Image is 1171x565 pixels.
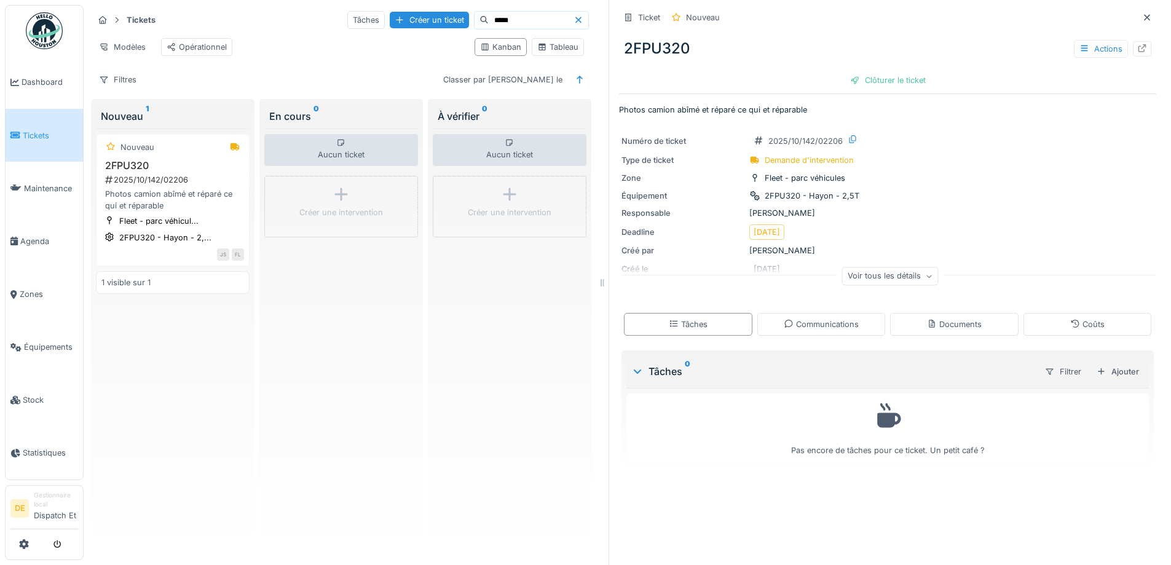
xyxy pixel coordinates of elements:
[765,154,854,166] div: Demande d'intervention
[438,109,582,124] div: À vérifier
[842,267,939,285] div: Voir tous les détails
[93,71,142,89] div: Filtres
[619,33,1156,65] div: 2FPU320
[269,109,413,124] div: En cours
[6,56,83,109] a: Dashboard
[146,109,149,124] sup: 1
[631,364,1035,379] div: Tâches
[313,109,319,124] sup: 0
[621,226,744,238] div: Deadline
[390,12,469,28] div: Créer un ticket
[845,72,931,89] div: Clôturer le ticket
[24,341,78,353] span: Équipements
[634,399,1141,456] div: Pas encore de tâches pour ce ticket. Un petit café ?
[621,207,744,219] div: Responsable
[482,109,487,124] sup: 0
[20,288,78,300] span: Zones
[621,154,744,166] div: Type de ticket
[480,41,521,53] div: Kanban
[23,394,78,406] span: Stock
[10,491,78,529] a: DE Gestionnaire localDispatch Et
[167,41,227,53] div: Opérationnel
[927,318,982,330] div: Documents
[299,207,383,218] div: Créer une intervention
[101,277,151,288] div: 1 visible sur 1
[34,491,78,510] div: Gestionnaire local
[232,248,244,261] div: FL
[23,447,78,459] span: Statistiques
[438,71,568,89] div: Classer par [PERSON_NAME] le
[433,134,586,166] div: Aucun ticket
[1039,363,1087,381] div: Filtrer
[686,12,720,23] div: Nouveau
[537,41,578,53] div: Tableau
[24,183,78,194] span: Maintenance
[10,499,29,518] li: DE
[6,427,83,480] a: Statistiques
[217,248,229,261] div: JS
[468,207,551,218] div: Créer une intervention
[1070,318,1105,330] div: Coûts
[621,172,744,184] div: Zone
[6,268,83,321] a: Zones
[101,188,244,211] div: Photos camion abîmé et réparé ce qui et réparable
[6,374,83,427] a: Stock
[621,245,744,256] div: Créé par
[6,109,83,162] a: Tickets
[20,235,78,247] span: Agenda
[101,160,244,172] h3: 2FPU320
[621,245,1154,256] div: [PERSON_NAME]
[765,172,845,184] div: Fleet - parc véhicules
[638,12,660,23] div: Ticket
[122,14,160,26] strong: Tickets
[768,135,843,147] div: 2025/10/142/02206
[621,190,744,202] div: Équipement
[621,207,1154,219] div: [PERSON_NAME]
[754,226,780,238] div: [DATE]
[1092,363,1144,380] div: Ajouter
[6,321,83,374] a: Équipements
[23,130,78,141] span: Tickets
[120,141,154,153] div: Nouveau
[6,215,83,267] a: Agenda
[669,318,708,330] div: Tâches
[34,491,78,526] li: Dispatch Et
[26,12,63,49] img: Badge_color-CXgf-gQk.svg
[93,38,151,56] div: Modèles
[22,76,78,88] span: Dashboard
[119,232,211,243] div: 2FPU320 - Hayon - 2,...
[101,109,245,124] div: Nouveau
[1074,40,1128,58] div: Actions
[619,104,1156,116] p: Photos camion abîmé et réparé ce qui et réparable
[784,318,859,330] div: Communications
[6,162,83,215] a: Maintenance
[119,215,199,227] div: Fleet - parc véhicul...
[104,174,244,186] div: 2025/10/142/02206
[765,190,859,202] div: 2FPU320 - Hayon - 2,5T
[264,134,418,166] div: Aucun ticket
[621,135,744,147] div: Numéro de ticket
[685,364,690,379] sup: 0
[347,11,385,29] div: Tâches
